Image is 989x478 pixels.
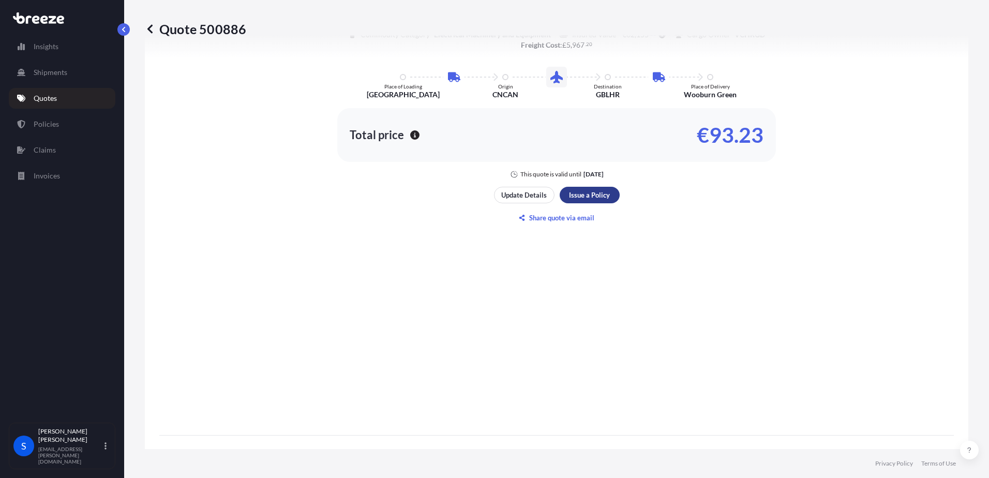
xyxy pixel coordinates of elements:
p: Quotes [34,93,57,103]
p: Quote 500886 [145,21,246,37]
p: CNCAN [492,89,518,100]
span: S [21,441,26,451]
p: Insights [34,41,58,52]
p: Share quote via email [529,213,594,223]
p: Invoices [34,171,60,181]
p: €93.23 [697,127,763,143]
p: Claims [34,145,56,155]
a: Policies [9,114,115,135]
a: Shipments [9,62,115,83]
p: [PERSON_NAME] [PERSON_NAME] [38,427,102,444]
a: Claims [9,140,115,160]
p: Policies [34,119,59,129]
p: Place of Delivery [691,83,730,89]
p: Update Details [501,190,547,200]
p: Destination [594,83,622,89]
p: Place of Loading [384,83,422,89]
button: Update Details [494,187,555,203]
a: Invoices [9,166,115,186]
p: This quote is valid until [520,170,581,178]
a: Quotes [9,88,115,109]
p: [EMAIL_ADDRESS][PERSON_NAME][DOMAIN_NAME] [38,446,102,465]
p: Total price [350,130,404,140]
a: Insights [9,36,115,57]
p: GBLHR [596,89,620,100]
button: Issue a Policy [560,187,620,203]
div: Main Exclusions [172,440,941,465]
p: Shipments [34,67,67,78]
p: Origin [498,83,513,89]
p: Issue a Policy [569,190,610,200]
button: Share quote via email [494,210,620,226]
p: [GEOGRAPHIC_DATA] [367,89,440,100]
span: Main Exclusions [172,447,231,457]
p: [DATE] [583,170,604,178]
p: Wooburn Green [684,89,737,100]
a: Terms of Use [921,459,956,468]
a: Privacy Policy [875,459,913,468]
